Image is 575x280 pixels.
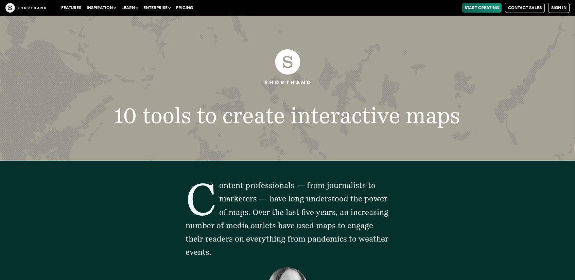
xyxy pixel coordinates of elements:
button: Learn [119,3,141,13]
a: Start Creating [462,3,502,13]
button: Inspiration [84,3,119,13]
button: Enterprise [141,3,173,13]
a: Features [58,3,84,13]
a: Contact Sales [505,3,545,13]
h1: 10 tools to create interactive maps [95,104,480,126]
a: Pricing [173,3,196,13]
span: Content professionals — from journalists to marketers — have long understood the power of maps. O... [186,181,388,257]
img: The Craft [5,3,46,13]
a: Sign in [548,3,570,13]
